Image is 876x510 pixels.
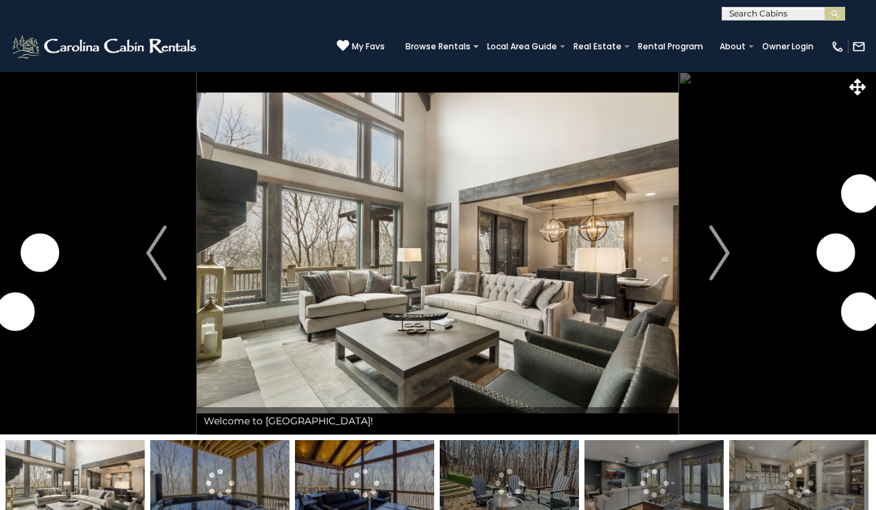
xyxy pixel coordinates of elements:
[337,39,385,53] a: My Favs
[197,407,678,435] div: Welcome to [GEOGRAPHIC_DATA]!
[116,71,197,435] button: Previous
[709,226,730,280] img: arrow
[567,37,628,56] a: Real Estate
[146,226,167,280] img: arrow
[679,71,760,435] button: Next
[399,37,477,56] a: Browse Rentals
[831,40,844,53] img: phone-regular-white.png
[713,37,753,56] a: About
[480,37,564,56] a: Local Area Guide
[755,37,820,56] a: Owner Login
[10,33,200,60] img: White-1-2.png
[631,37,710,56] a: Rental Program
[852,40,866,53] img: mail-regular-white.png
[352,40,385,53] span: My Favs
